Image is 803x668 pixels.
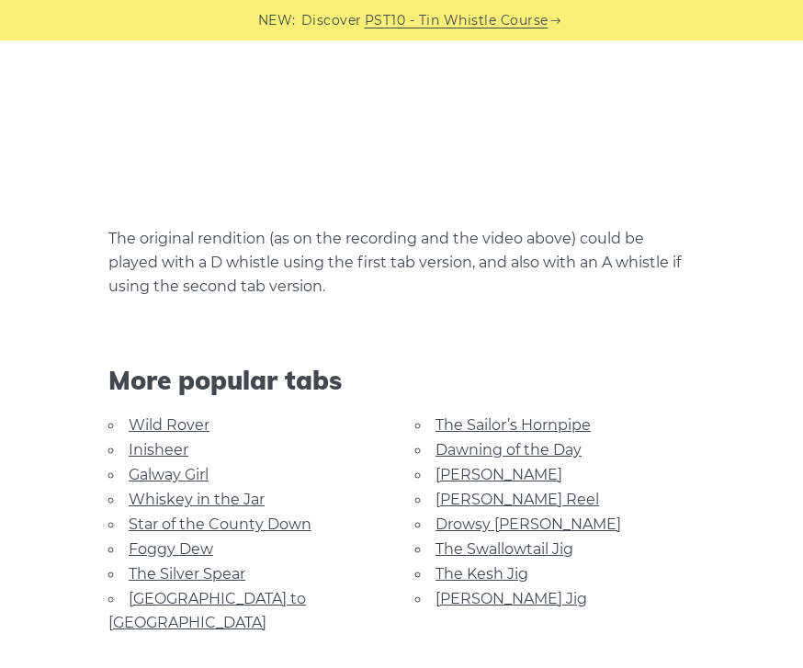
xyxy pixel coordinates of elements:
[129,466,209,483] a: Galway Girl
[129,565,245,583] a: The Silver Spear
[435,441,582,459] a: Dawning of the Day
[435,515,621,533] a: Drowsy [PERSON_NAME]
[129,441,188,459] a: Inisheer
[108,365,695,396] span: More popular tabs
[108,227,695,299] p: The original rendition (as on the recording and the video above) could be played with a D whistle...
[435,590,587,607] a: [PERSON_NAME] Jig
[301,10,362,31] span: Discover
[435,540,573,558] a: The Swallowtail Jig
[129,416,209,434] a: Wild Rover
[258,10,296,31] span: NEW:
[108,590,306,631] a: [GEOGRAPHIC_DATA] to [GEOGRAPHIC_DATA]
[365,10,549,31] a: PST10 - Tin Whistle Course
[129,491,265,508] a: Whiskey in the Jar
[129,515,311,533] a: Star of the County Down
[435,466,562,483] a: [PERSON_NAME]
[129,540,213,558] a: Foggy Dew
[435,416,591,434] a: The Sailor’s Hornpipe
[435,565,528,583] a: The Kesh Jig
[435,491,599,508] a: [PERSON_NAME] Reel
